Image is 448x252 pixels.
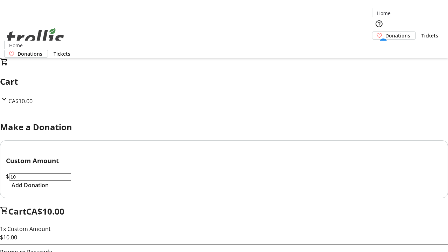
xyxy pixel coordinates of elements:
[421,32,438,39] span: Tickets
[17,50,42,57] span: Donations
[416,32,444,39] a: Tickets
[4,50,48,58] a: Donations
[6,156,442,166] h3: Custom Amount
[9,42,23,49] span: Home
[6,173,9,180] span: $
[372,40,386,54] button: Cart
[385,32,410,39] span: Donations
[372,9,395,17] a: Home
[54,50,70,57] span: Tickets
[372,17,386,31] button: Help
[8,97,33,105] span: CA$10.00
[5,42,27,49] a: Home
[48,50,76,57] a: Tickets
[6,181,54,189] button: Add Donation
[372,31,416,40] a: Donations
[12,181,49,189] span: Add Donation
[26,205,64,217] span: CA$10.00
[377,9,391,17] span: Home
[9,173,71,181] input: Donation Amount
[4,20,66,55] img: Orient E2E Organization fhlrt2G9Lx's Logo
